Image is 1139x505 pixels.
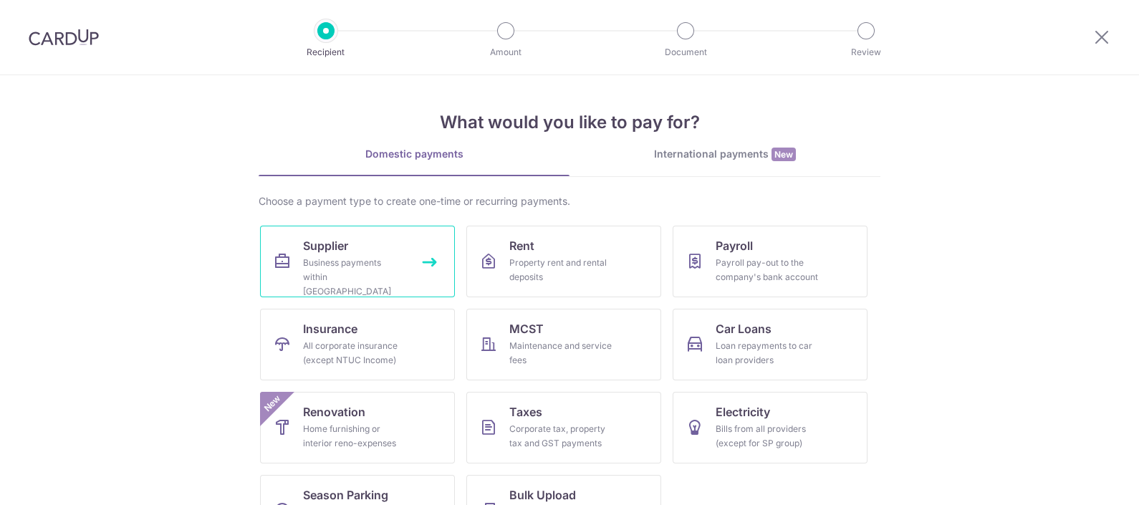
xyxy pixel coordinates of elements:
span: Car Loans [716,320,772,337]
span: Taxes [509,403,542,420]
div: Business payments within [GEOGRAPHIC_DATA] [303,256,406,299]
a: Car LoansLoan repayments to car loan providers [673,309,868,380]
p: Amount [453,45,559,59]
span: Help [32,10,62,23]
a: RenovationHome furnishing or interior reno-expensesNew [260,392,455,463]
div: Bills from all providers (except for SP group) [716,422,819,451]
span: Season Parking [303,486,388,504]
a: InsuranceAll corporate insurance (except NTUC Income) [260,309,455,380]
div: Home furnishing or interior reno-expenses [303,422,406,451]
a: PayrollPayroll pay-out to the company's bank account [673,226,868,297]
p: Document [633,45,739,59]
div: Domestic payments [259,147,569,161]
div: All corporate insurance (except NTUC Income) [303,339,406,367]
h4: What would you like to pay for? [259,110,880,135]
span: Bulk Upload [509,486,576,504]
span: Renovation [303,403,365,420]
img: CardUp [29,29,99,46]
span: MCST [509,320,544,337]
span: New [772,148,796,161]
div: Maintenance and service fees [509,339,612,367]
a: TaxesCorporate tax, property tax and GST payments [466,392,661,463]
span: New [261,392,284,415]
a: MCSTMaintenance and service fees [466,309,661,380]
p: Recipient [273,45,379,59]
div: International payments [569,147,880,162]
div: Choose a payment type to create one-time or recurring payments. [259,194,880,208]
div: Loan repayments to car loan providers [716,339,819,367]
a: ElectricityBills from all providers (except for SP group) [673,392,868,463]
span: Rent [509,237,534,254]
div: Property rent and rental deposits [509,256,612,284]
p: Review [813,45,919,59]
a: RentProperty rent and rental deposits [466,226,661,297]
span: Insurance [303,320,357,337]
span: Supplier [303,237,348,254]
a: SupplierBusiness payments within [GEOGRAPHIC_DATA] [260,226,455,297]
span: Payroll [716,237,753,254]
span: Electricity [716,403,770,420]
div: Corporate tax, property tax and GST payments [509,422,612,451]
div: Payroll pay-out to the company's bank account [716,256,819,284]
